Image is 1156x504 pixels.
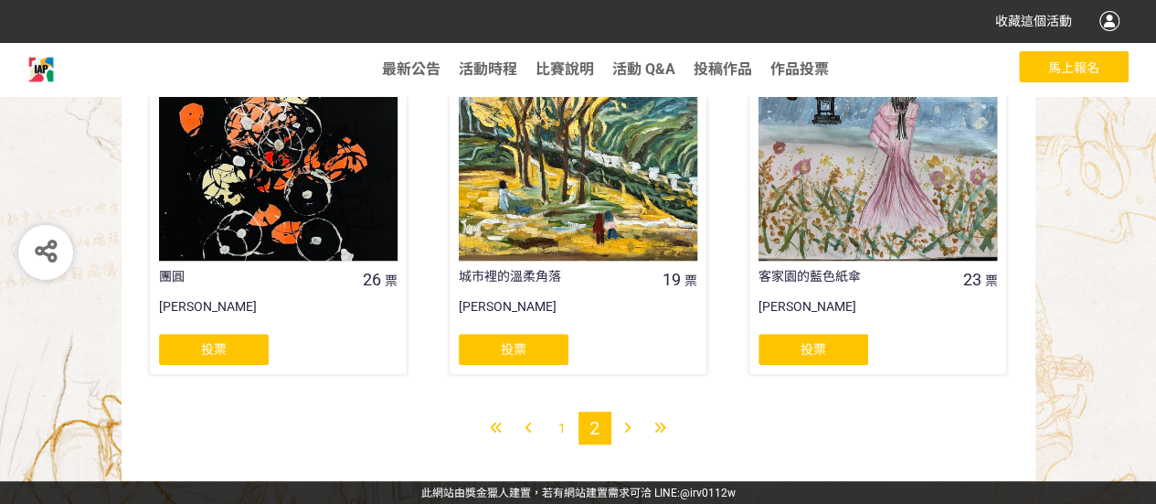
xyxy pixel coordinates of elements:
[758,267,949,286] div: 客家園的藍色紙傘
[27,56,55,83] img: 2026 IAP羅浮宮國際藝術展徵件
[421,487,736,499] span: 可洽 LINE:
[680,487,736,499] a: @irv0112w
[421,487,630,499] a: 此網站由獎金獵人建置，若有網站建置需求
[459,267,650,286] div: 城市裡的溫柔角落
[962,270,981,289] span: 23
[694,60,752,78] span: 投稿作品
[459,297,697,334] div: [PERSON_NAME]
[758,297,997,334] div: [PERSON_NAME]
[449,12,707,375] a: 城市裡的溫柔角落19票[PERSON_NAME]投票
[748,12,1007,375] a: 客家園的藍色紙傘23票[PERSON_NAME]投票
[149,12,408,375] a: 團圓26票[PERSON_NAME]投票
[558,421,566,435] span: 1
[536,60,594,78] a: 比賽說明
[201,342,227,357] span: 投票
[385,273,398,288] span: 票
[501,342,526,357] span: 投票
[663,270,681,289] span: 19
[770,60,829,78] a: 作品投票
[612,60,675,78] a: 活動 Q&A
[589,417,599,439] span: 2
[984,273,997,288] span: 票
[995,14,1072,28] span: 收藏這個活動
[459,60,517,78] a: 活動時程
[382,60,440,78] a: 最新公告
[159,267,350,286] div: 團圓
[1019,51,1129,82] button: 馬上報名
[1048,60,1099,75] span: 馬上報名
[801,342,826,357] span: 投票
[363,270,381,289] span: 26
[159,297,398,334] div: [PERSON_NAME]
[684,273,697,288] span: 票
